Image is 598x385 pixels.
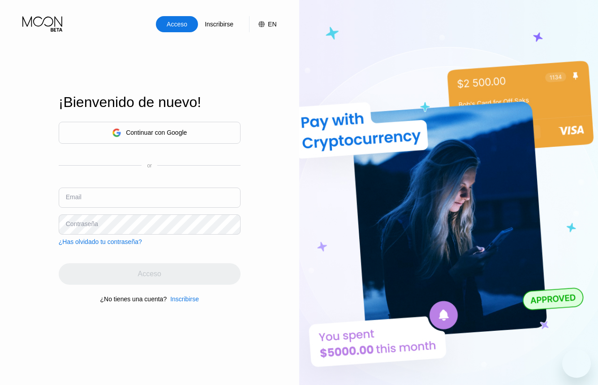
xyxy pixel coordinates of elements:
[204,20,234,29] div: Inscribirse
[59,238,142,245] div: ¿Has olvidado tu contraseña?
[147,163,152,169] div: or
[268,21,276,28] div: EN
[59,94,241,111] div: ¡Bienvenido de nuevo!
[66,220,98,227] div: Contraseña
[100,295,167,303] div: ¿No tienes una cuenta?
[170,295,199,303] div: Inscribirse
[59,122,241,144] div: Continuar con Google
[166,20,188,29] div: Acceso
[126,129,187,136] div: Continuar con Google
[198,16,240,32] div: Inscribirse
[156,16,198,32] div: Acceso
[249,16,276,32] div: EN
[66,193,82,201] div: Email
[167,295,199,303] div: Inscribirse
[562,349,591,378] iframe: Botón para iniciar la ventana de mensajería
